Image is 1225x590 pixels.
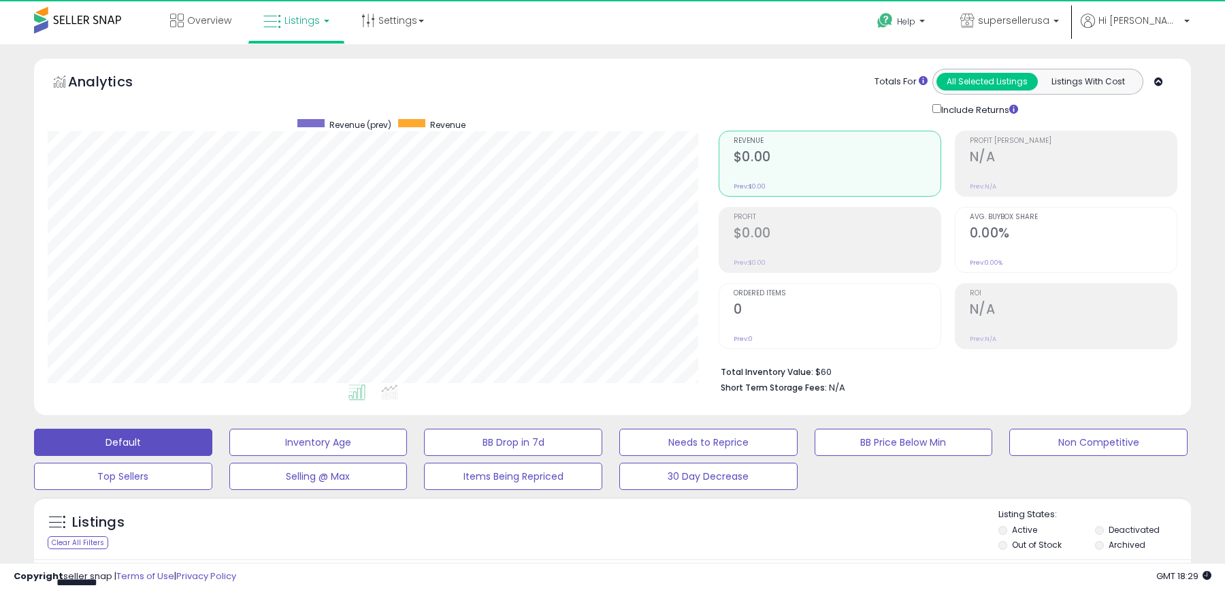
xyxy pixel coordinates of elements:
small: Prev: N/A [970,182,996,191]
button: 30 Day Decrease [619,463,798,490]
span: Profit [734,214,941,221]
h2: 0.00% [970,225,1177,244]
a: Terms of Use [116,570,174,583]
button: Top Sellers [34,463,212,490]
span: Overview [187,14,231,27]
span: Revenue [430,119,465,131]
span: Ordered Items [734,290,941,297]
label: Out of Stock [1012,539,1062,551]
h2: 0 [734,301,941,320]
button: BB Price Below Min [815,429,993,456]
button: Inventory Age [229,429,408,456]
small: Prev: 0.00% [970,259,1002,267]
b: Short Term Storage Fees: [721,382,827,393]
span: Profit [PERSON_NAME] [970,137,1177,145]
li: $60 [721,363,1167,379]
b: Total Inventory Value: [721,366,813,378]
button: Listings With Cost [1037,73,1139,91]
strong: Copyright [14,570,63,583]
label: Deactivated [1109,524,1160,536]
div: Clear All Filters [48,536,108,549]
small: Prev: N/A [970,335,996,343]
h2: $0.00 [734,225,941,244]
small: Prev: $0.00 [734,259,766,267]
button: BB Drop in 7d [424,429,602,456]
span: supersellerusa [978,14,1049,27]
h2: N/A [970,301,1177,320]
label: Archived [1109,539,1145,551]
small: Prev: $0.00 [734,182,766,191]
button: Items Being Repriced [424,463,602,490]
span: Listings [284,14,320,27]
h2: $0.00 [734,149,941,167]
button: Selling @ Max [229,463,408,490]
a: Privacy Policy [176,570,236,583]
span: Hi [PERSON_NAME] [1098,14,1180,27]
a: Help [866,2,938,44]
button: Needs to Reprice [619,429,798,456]
span: ROI [970,290,1177,297]
button: Default [34,429,212,456]
span: Revenue (prev) [329,119,391,131]
button: Non Competitive [1009,429,1188,456]
i: Get Help [877,12,894,29]
span: N/A [829,381,845,394]
div: Include Returns [922,101,1034,117]
span: 2025-08-15 18:29 GMT [1156,570,1211,583]
a: Hi [PERSON_NAME] [1081,14,1190,44]
h5: Listings [72,513,125,532]
span: Revenue [734,137,941,145]
span: Avg. Buybox Share [970,214,1177,221]
div: seller snap | | [14,570,236,583]
small: Prev: 0 [734,335,753,343]
div: Totals For [875,76,928,88]
button: All Selected Listings [936,73,1038,91]
h2: N/A [970,149,1177,167]
span: Help [897,16,915,27]
label: Active [1012,524,1037,536]
h5: Analytics [68,72,159,95]
p: Listing States: [998,508,1190,521]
